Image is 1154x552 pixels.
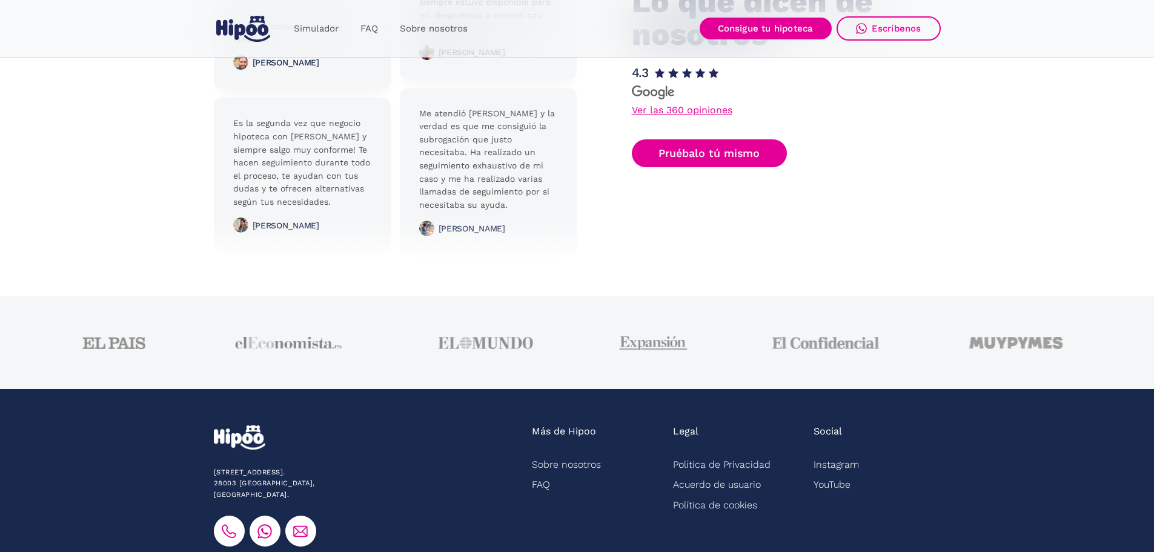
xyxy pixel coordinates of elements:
a: home [214,11,273,47]
h1: 4.3 [632,66,649,80]
div: Más de Hipoo [532,425,596,438]
a: Acuerdo de usuario [673,474,761,494]
a: FAQ [532,474,550,494]
a: YouTube [814,474,851,494]
div: Legal [673,425,698,438]
a: Política de cookies [673,495,757,515]
a: FAQ [350,17,389,41]
a: Sobre nosotros [532,454,601,474]
div: Social [814,425,842,438]
a: Ver las 360 opiniones [632,105,732,115]
a: Escríbenos [837,16,941,41]
div: [STREET_ADDRESS]. 28003 [GEOGRAPHIC_DATA], [GEOGRAPHIC_DATA]. [214,467,390,500]
div: Escríbenos [872,23,921,34]
a: Simulador [283,17,350,41]
a: Instagram [814,454,859,474]
a: Política de Privacidad [673,454,771,474]
a: Sobre nosotros [389,17,479,41]
a: Pruébalo tú mismo [632,139,788,168]
a: Consigue tu hipoteca [700,18,832,39]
